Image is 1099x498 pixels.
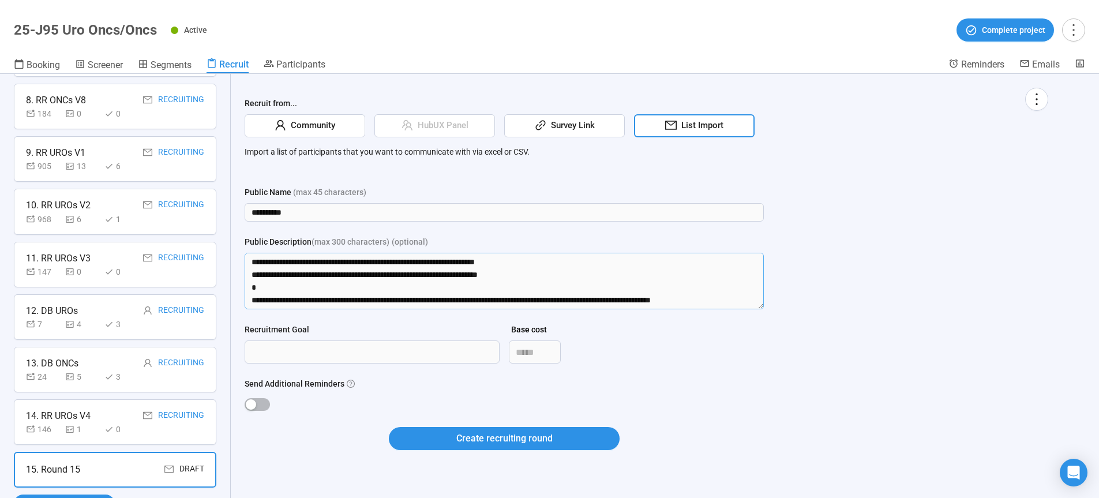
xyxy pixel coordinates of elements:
div: 147 [26,265,61,278]
span: team [402,119,413,131]
div: Recruiting [158,251,204,265]
div: 0 [104,107,139,120]
span: Complete project [982,24,1045,36]
div: 15. Round 15 [26,462,80,477]
div: 9. RR UROs V1 [26,145,85,160]
span: (optional) [392,235,428,248]
span: Community [286,119,335,133]
div: Base cost [511,323,547,336]
div: 8. RR ONCs V8 [26,93,86,107]
div: 1 [104,213,139,226]
span: HubUX Panel [413,119,468,133]
span: user [275,119,286,131]
span: (max 45 characters) [293,186,366,199]
span: question-circle [347,380,355,388]
span: mail [143,148,152,157]
div: 14. RR UROs V4 [26,409,91,423]
button: Create recruiting round [389,427,620,450]
div: 0 [65,107,100,120]
div: 6 [65,213,100,226]
span: Survey Link [546,119,595,133]
div: Public Name [245,186,366,199]
span: mail [665,119,677,131]
span: Active [184,25,207,35]
div: 968 [26,213,61,226]
button: more [1062,18,1085,42]
a: Segments [138,58,192,73]
div: 13 [65,160,100,173]
a: Screener [75,58,123,73]
span: mail [143,411,152,420]
div: 4 [65,318,100,331]
div: Recruiting [158,145,204,160]
span: mail [143,200,152,209]
div: 3 [104,318,139,331]
span: mail [143,253,152,263]
a: Reminders [948,58,1004,72]
p: Import a list of participants that you want to communicate with via excel or CSV. [245,145,1048,158]
div: Recruiting [158,409,204,423]
div: 24 [26,370,61,383]
span: (max 300 characters) [312,235,389,248]
div: 1 [65,423,100,436]
div: 146 [26,423,61,436]
div: Recruitment Goal [245,323,309,336]
span: Booking [27,59,60,70]
div: 0 [104,265,139,278]
div: 6 [104,160,139,173]
span: Segments [151,59,192,70]
button: Send Additional Reminders [245,398,270,411]
div: Public Description [245,235,389,248]
div: Recruiting [158,356,204,370]
div: 10. RR UROs V2 [26,198,91,212]
span: Reminders [961,59,1004,70]
a: Booking [14,58,60,73]
div: Recruit from... [245,97,1048,114]
div: Draft [179,462,204,477]
div: 184 [26,107,61,120]
div: Recruiting [158,304,204,318]
button: Complete project [957,18,1054,42]
button: more [1025,88,1048,111]
div: 11. RR UROs V3 [26,251,91,265]
span: mail [143,95,152,104]
span: Create recruiting round [456,431,553,445]
span: Recruit [219,59,249,70]
h1: 25-J95 Uro Oncs/Oncs [14,22,157,38]
span: user [143,306,152,315]
span: mail [164,465,174,474]
div: Recruiting [158,93,204,107]
div: 905 [26,160,61,173]
div: 5 [65,370,100,383]
div: 13. DB ONCs [26,356,78,370]
div: 0 [104,423,139,436]
div: Open Intercom Messenger [1060,459,1087,486]
label: Send Additional Reminders [245,377,355,390]
span: Participants [276,59,325,70]
div: Recruiting [158,198,204,212]
div: 0 [65,265,100,278]
div: 7 [26,318,61,331]
div: 3 [104,370,139,383]
span: more [1066,22,1081,38]
a: Emails [1019,58,1060,72]
span: user [143,358,152,368]
span: more [1029,91,1044,107]
span: Emails [1032,59,1060,70]
div: 12. DB UROs [26,304,78,318]
span: List Import [677,119,723,133]
span: link [535,119,546,131]
a: Recruit [207,58,249,73]
span: Screener [88,59,123,70]
a: Participants [264,58,325,72]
